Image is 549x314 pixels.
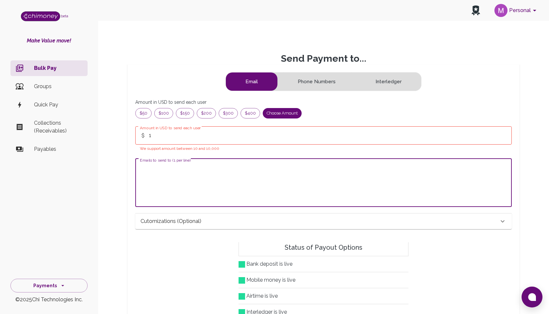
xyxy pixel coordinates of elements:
[136,110,151,117] span: $50
[265,293,278,299] span: is live
[140,157,191,163] label: Emails to send to (1 per line)
[263,108,302,118] div: Choose amount
[279,261,292,267] span: is live
[34,64,82,72] p: Bulk Pay
[522,287,542,307] button: Open chat window
[278,72,355,91] button: phone
[135,108,152,118] div: $50
[10,279,88,293] button: Payments
[135,99,512,105] p: Amount in USD to send each user
[282,277,295,283] span: is live
[239,277,295,283] span: Mobile money
[197,108,216,118] div: $200
[103,53,544,64] p: Send Payment to...
[34,101,82,109] p: Quick Pay
[141,217,201,225] p: Cutomizations (optional)
[225,72,422,91] div: text alignment
[239,242,408,256] h6: Status of Payout Options
[494,4,507,17] img: avatar
[219,108,238,118] div: $300
[263,110,302,117] span: Choose amount
[219,110,238,117] span: $300
[241,110,260,117] span: $400
[34,145,82,153] p: Payables
[176,108,194,118] div: $150
[154,108,173,118] div: $100
[21,11,60,21] img: Logo
[176,110,194,117] span: $150
[61,14,68,18] span: beta
[356,72,421,91] button: interledgerWalletAddress
[135,213,512,229] div: Cutomizations (optional)
[239,293,278,299] span: Airtime
[140,125,201,131] label: Amount in USD to send each user
[155,110,173,117] span: $100
[492,2,541,19] button: account of current user
[239,261,292,267] span: Bank deposit
[140,146,507,152] p: We support amount between 10 and 10,000
[34,119,82,135] p: Collections (Receivables)
[241,108,260,118] div: $400
[197,110,216,117] span: $200
[226,72,277,91] button: email
[34,83,82,90] p: Groups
